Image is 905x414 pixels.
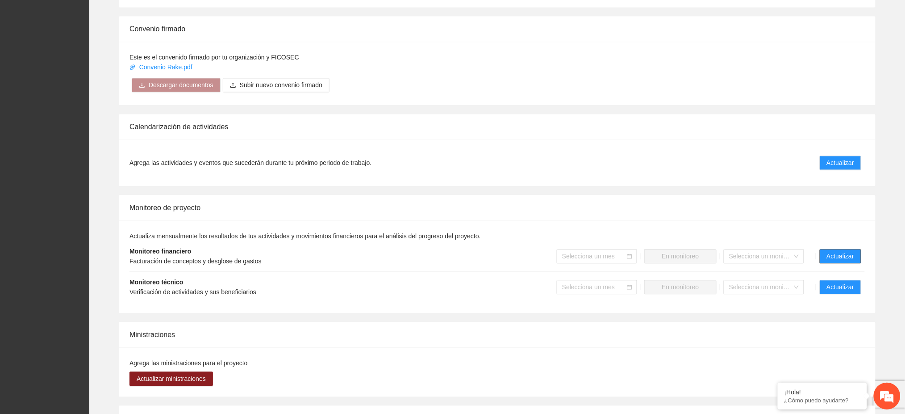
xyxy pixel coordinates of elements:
div: Convenio firmado [129,16,865,42]
button: Actualizar [820,280,861,294]
div: Minimizar ventana de chat en vivo [146,4,168,26]
button: downloadDescargar documentos [132,78,221,92]
span: Actualizar [827,251,854,261]
strong: Monitoreo técnico [129,279,184,286]
span: Verificación de actividades y sus beneficiarios [129,288,256,296]
span: Facturación de conceptos y desglose de gastos [129,258,262,265]
div: ¡Hola! [784,389,860,396]
a: Convenio Rake.pdf [129,63,194,71]
span: download [139,82,145,89]
span: Descargar documentos [149,80,213,90]
strong: Monitoreo financiero [129,248,191,255]
button: Actualizar [820,249,861,263]
span: Agrega las ministraciones para el proyecto [129,359,248,367]
span: paper-clip [129,64,136,70]
p: ¿Cómo puedo ayudarte? [784,397,860,404]
span: calendar [627,284,632,290]
span: calendar [627,253,632,259]
div: Chatee con nosotros ahora [46,46,150,57]
span: Actualiza mensualmente los resultados de tus actividades y movimientos financieros para el anális... [129,232,481,240]
span: upload [230,82,236,89]
span: Actualizar ministraciones [137,374,206,384]
button: uploadSubir nuevo convenio firmado [223,78,329,92]
span: Este es el convenido firmado por tu organización y FICOSEC [129,54,299,61]
span: Agrega las actividades y eventos que sucederán durante tu próximo periodo de trabajo. [129,158,371,168]
div: Monitoreo de proyecto [129,195,865,220]
span: uploadSubir nuevo convenio firmado [223,81,329,89]
div: Calendarización de actividades [129,114,865,139]
span: Subir nuevo convenio firmado [240,80,322,90]
button: Actualizar [820,156,861,170]
textarea: Escriba su mensaje y pulse “Intro” [4,244,170,275]
span: Actualizar [827,282,854,292]
span: Estamos en línea. [52,119,123,210]
span: Actualizar [827,158,854,168]
a: Actualizar ministraciones [129,375,213,382]
button: Actualizar ministraciones [129,372,213,386]
div: Ministraciones [129,322,865,347]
